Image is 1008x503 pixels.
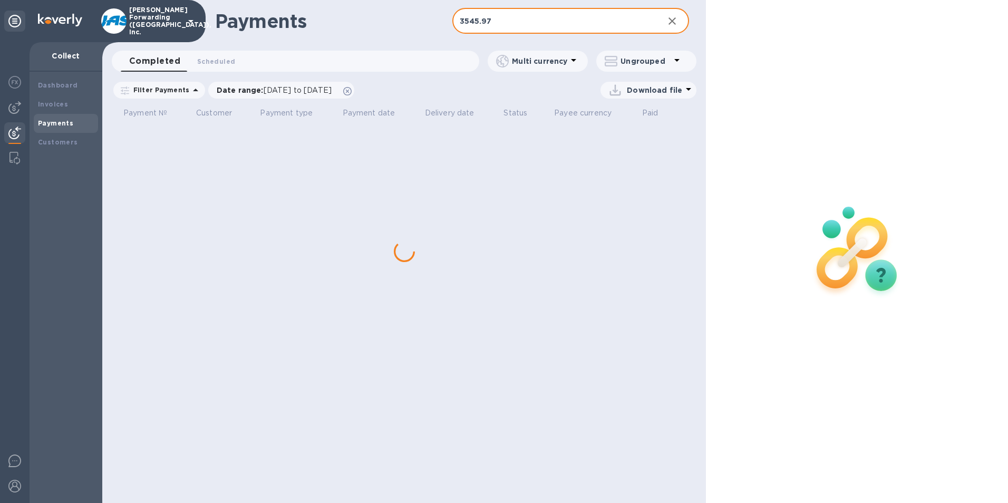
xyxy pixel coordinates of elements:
[343,108,395,119] p: Payment date
[123,108,167,119] p: Payment №
[38,119,73,127] b: Payments
[343,108,409,119] span: Payment date
[215,10,452,32] h1: Payments
[208,82,354,99] div: Date range:[DATE] to [DATE]
[196,108,246,119] span: Customer
[197,56,235,67] span: Scheduled
[38,51,94,61] p: Collect
[554,108,625,119] span: Payee currency
[129,85,189,94] p: Filter Payments
[129,54,180,69] span: Completed
[627,85,682,95] p: Download file
[264,86,332,94] span: [DATE] to [DATE]
[642,108,658,119] p: Paid
[512,56,567,66] p: Multi currency
[8,76,21,89] img: Foreign exchange
[260,108,326,119] span: Payment type
[554,108,612,119] p: Payee currency
[123,108,181,119] span: Payment №
[129,6,182,36] p: [PERSON_NAME] Forwarding ([GEOGRAPHIC_DATA]), Inc.
[38,81,78,89] b: Dashboard
[425,108,488,119] span: Delivery date
[38,138,78,146] b: Customers
[38,100,68,108] b: Invoices
[260,108,313,119] p: Payment type
[621,56,671,66] p: Ungrouped
[196,108,232,119] p: Customer
[503,108,541,119] span: Status
[217,85,337,95] p: Date range :
[425,108,474,119] p: Delivery date
[38,14,82,26] img: Logo
[4,11,25,32] div: Unpin categories
[642,108,672,119] span: Paid
[503,108,527,119] p: Status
